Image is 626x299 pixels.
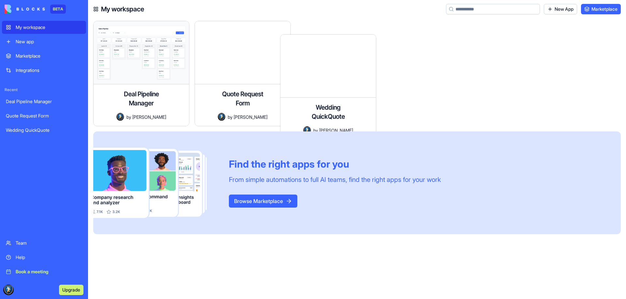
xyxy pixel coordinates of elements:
div: Quote Request Form [6,113,82,119]
button: Browse Marketplace [229,195,297,208]
a: My workspace [2,21,86,34]
a: Team [2,237,86,250]
div: New app [16,38,82,45]
a: Deal Pipeline ManagerAvatarby[PERSON_NAME] [93,21,194,126]
a: Quote Request FormAvatarby[PERSON_NAME] [200,21,301,126]
span: [PERSON_NAME] [234,114,268,120]
img: Avatar [116,113,124,121]
a: Help [2,251,86,264]
img: Avatar [304,126,311,134]
div: Book a meeting [16,268,82,275]
a: New App [544,4,577,14]
a: Marketplace [581,4,621,14]
span: by [313,127,318,134]
div: Team [16,240,82,246]
span: [PERSON_NAME] [319,127,353,134]
div: BETA [50,5,66,14]
a: Integrations [2,64,86,77]
span: by [228,114,232,120]
img: Avatar [218,113,225,121]
div: Integrations [16,67,82,74]
a: Wedding QuickQuote [2,124,86,137]
div: Deal Pipeline Manager [6,98,82,105]
img: logo [5,5,45,14]
div: From simple automations to full AI teams, find the right apps for your work [229,175,441,184]
h4: My workspace [101,5,144,14]
a: Marketplace [2,49,86,62]
div: Marketplace [16,53,82,59]
h4: Wedding QuickQuote [304,103,353,121]
a: New app [2,35,86,48]
div: Find the right apps for you [229,158,441,170]
a: BETA [5,5,66,14]
div: Wedding QuickQuote [6,127,82,133]
span: by [127,114,131,120]
img: ACg8ocL3p0pFUZdqUQViWcwlWOGSr5oU0Op6IleqAW7oeoppM2AZpVA=s96-c [3,285,14,295]
button: Upgrade [59,285,83,295]
a: Deal Pipeline Manager [2,95,86,108]
a: Quote Request Form [2,109,86,122]
span: [PERSON_NAME] [132,114,166,120]
a: Upgrade [59,286,83,293]
div: My workspace [16,24,82,31]
div: Help [16,254,82,261]
h4: Deal Pipeline Manager [116,89,166,108]
a: Wedding QuickQuoteAvatarby[PERSON_NAME] [306,21,407,126]
h4: Quote Request Form [218,89,267,108]
span: Recent [2,87,86,92]
a: Book a meeting [2,265,86,278]
a: Browse Marketplace [229,198,297,204]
